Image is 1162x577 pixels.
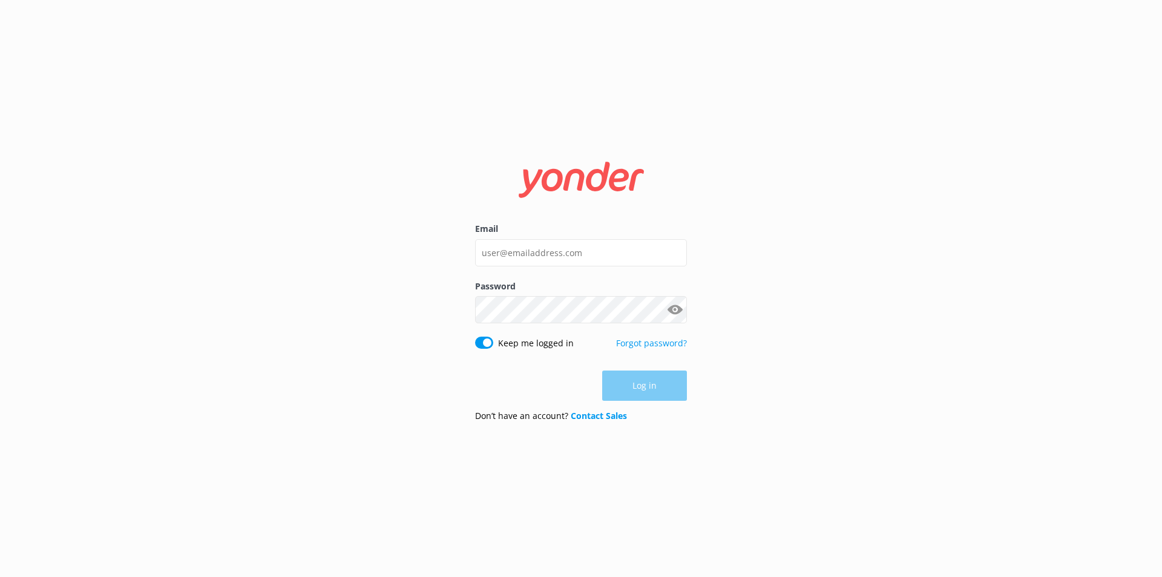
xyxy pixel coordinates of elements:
[663,298,687,322] button: Show password
[475,409,627,423] p: Don’t have an account?
[475,222,687,236] label: Email
[498,337,574,350] label: Keep me logged in
[616,337,687,349] a: Forgot password?
[475,280,687,293] label: Password
[571,410,627,421] a: Contact Sales
[475,239,687,266] input: user@emailaddress.com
